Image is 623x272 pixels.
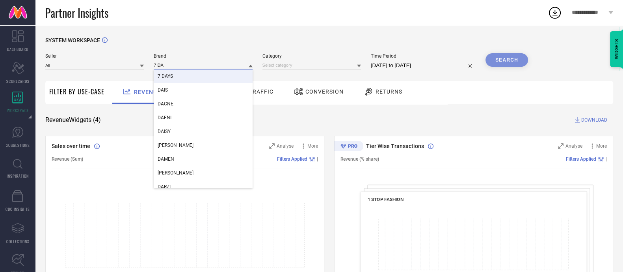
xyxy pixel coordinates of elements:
span: Revenue [134,89,161,95]
div: DAMOR [154,166,252,180]
span: [PERSON_NAME] [158,170,193,176]
span: SYSTEM WORKSPACE [45,37,100,43]
svg: Zoom [269,143,275,149]
div: DAISY [154,125,252,138]
span: DAIS [158,87,168,93]
input: Select category [262,61,361,69]
span: DACNE [158,101,173,107]
span: 7 DAYS [158,73,173,79]
span: Filters Applied [277,156,307,162]
div: Open download list [548,6,562,20]
span: Tier Wise Transactions [366,143,424,149]
span: CDC INSIGHTS [6,206,30,212]
div: Premium [334,141,363,153]
span: Filter By Use-Case [49,87,104,96]
span: Sales over time [52,143,90,149]
span: Category [262,53,361,59]
span: [PERSON_NAME] [158,143,193,148]
span: Revenue (Sum) [52,156,83,162]
span: DARZI [158,184,171,189]
span: SUGGESTIONS [6,142,30,148]
div: DAKSH [154,139,252,152]
span: Conversion [305,88,344,95]
input: Select time period [371,61,476,70]
span: | [606,156,607,162]
span: Revenue (% share) [340,156,379,162]
span: Analyse [565,143,582,149]
div: 7 DAYS [154,69,252,83]
span: Traffic [249,88,273,95]
span: COLLECTIONS [6,238,30,244]
div: DACNE [154,97,252,111]
span: DAFNI [158,115,171,120]
span: WORKSPACE [7,107,29,113]
span: Analyse [277,143,294,149]
span: DAMEN [158,156,174,162]
div: DAIS [154,83,252,97]
span: INSPIRATION [7,173,29,179]
span: DAISY [158,129,171,134]
span: Seller [45,53,144,59]
span: 1 STOP FASHION [368,197,404,202]
span: More [596,143,607,149]
div: DAFNI [154,111,252,124]
div: DARZI [154,180,252,193]
span: Partner Insights [45,5,108,21]
span: Returns [376,88,402,95]
div: DAMEN [154,152,252,166]
span: Filters Applied [566,156,596,162]
span: DASHBOARD [7,46,28,52]
span: DOWNLOAD [581,116,607,124]
svg: Zoom [558,143,563,149]
span: | [317,156,318,162]
span: Brand [154,53,252,59]
span: Revenue Widgets ( 4 ) [45,116,101,124]
span: More [307,143,318,149]
span: Time Period [371,53,476,59]
span: SCORECARDS [6,78,30,84]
